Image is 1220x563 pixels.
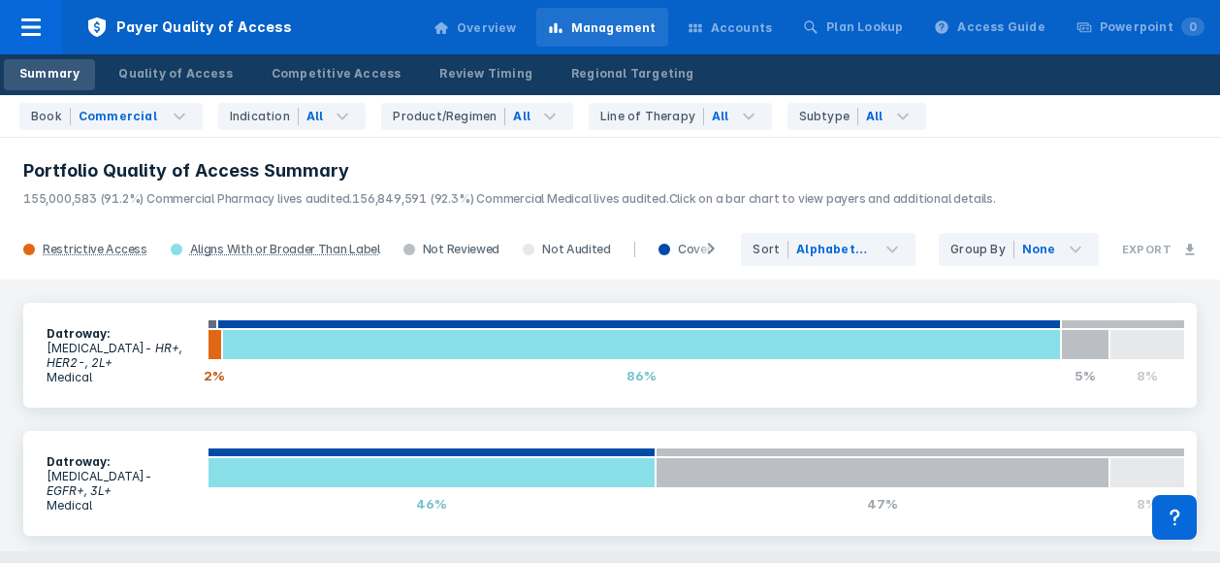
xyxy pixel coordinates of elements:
[536,8,668,47] a: Management
[950,241,1014,258] div: Group By
[35,315,208,396] section: [MEDICAL_DATA]
[79,108,157,125] div: Commercial
[392,242,511,257] div: Not Reviewed
[19,65,80,83] div: Summary
[1100,18,1204,36] div: Powerpoint
[511,242,623,257] div: Not Audited
[393,108,505,125] div: Product/Regimen
[424,59,548,90] a: Review Timing
[352,191,668,206] span: 156,849,591 (92.3%) Commercial Medical lives audited.
[457,19,517,37] div: Overview
[47,454,110,469] b: Datroway :
[222,360,1061,391] div: 86%
[256,59,417,90] a: Competitive Access
[208,488,656,519] div: 46%
[676,8,785,47] a: Accounts
[826,18,903,36] div: Plan Lookup
[23,191,352,206] span: 155,000,583 (91.2%) Commercial Pharmacy lives audited.
[23,431,1197,536] a: Datroway:[MEDICAL_DATA]- EGFR+, 3L+Medical46%47%8%
[43,242,147,257] div: Restrictive Access
[571,65,694,83] div: Regional Targeting
[669,191,996,206] span: Click on a bar chart to view payers and additional details.
[103,59,247,90] a: Quality of Access
[422,8,529,47] a: Overview
[647,242,737,257] div: Covered
[47,370,196,384] p: Medical
[1110,231,1208,268] button: Export
[711,19,773,37] div: Accounts
[1181,17,1204,36] span: 0
[47,341,182,370] i: - HR+, HER2-, 2L+
[31,108,71,125] div: Book
[796,241,870,258] div: Alphabetically (A -> Z)
[1109,488,1185,519] div: 8%
[35,443,208,524] section: [MEDICAL_DATA]
[208,360,222,391] div: 2%
[23,159,1197,182] h3: Portfolio Quality of Access Summary
[190,242,380,257] div: Aligns With or Broader Than Label
[712,108,729,125] div: All
[600,108,704,125] div: Line of Therapy
[23,303,1197,408] a: Datroway:[MEDICAL_DATA]- HR+, HER2-, 2L+Medical2%86%5%8%
[957,18,1044,36] div: Access Guide
[571,19,657,37] div: Management
[799,108,858,125] div: Subtype
[556,59,710,90] a: Regional Targeting
[513,108,530,125] div: All
[47,326,110,341] b: Datroway :
[47,469,152,498] i: - EGFR+, 3L+
[230,108,299,125] div: Indication
[47,498,196,513] p: Medical
[1122,243,1172,256] h3: Export
[1022,241,1056,258] div: None
[4,59,95,90] a: Summary
[656,488,1110,519] div: 47%
[118,65,232,83] div: Quality of Access
[439,65,532,83] div: Review Timing
[1109,360,1185,391] div: 8%
[306,108,324,125] div: All
[1061,360,1109,391] div: 5%
[753,241,788,258] div: Sort
[1152,495,1197,540] div: Contact Support
[272,65,401,83] div: Competitive Access
[866,108,883,125] div: All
